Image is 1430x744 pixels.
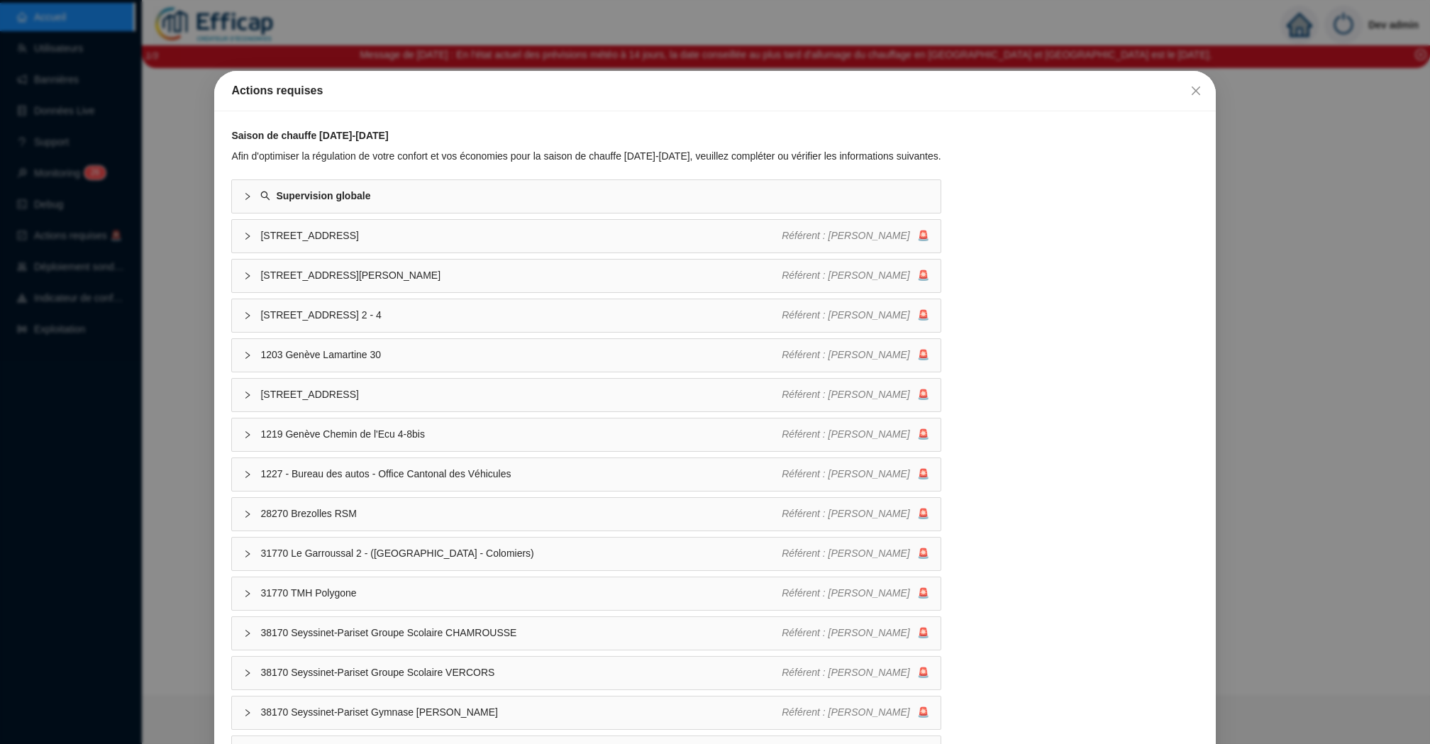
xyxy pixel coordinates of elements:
[260,626,782,640] span: 38170 Seyssinet-Pariset Groupe Scolaire CHAMROUSSE
[1190,85,1202,96] span: close
[231,149,941,164] div: Afin d'optimiser la régulation de votre confort et vos économies pour la saison de chauffe [DATE]...
[243,589,252,598] span: collapsed
[782,389,910,400] span: Référent : [PERSON_NAME]
[782,348,929,362] div: 🚨
[260,348,782,362] span: 1203 Genève Lamartine 30
[232,379,940,411] div: [STREET_ADDRESS]Référent : [PERSON_NAME]🚨
[782,309,910,321] span: Référent : [PERSON_NAME]
[782,667,910,678] span: Référent : [PERSON_NAME]
[232,260,940,292] div: [STREET_ADDRESS][PERSON_NAME]Référent : [PERSON_NAME]🚨
[1185,79,1207,102] button: Close
[782,665,929,680] div: 🚨
[243,629,252,638] span: collapsed
[782,387,929,402] div: 🚨
[260,506,782,521] span: 28270 Brezolles RSM
[782,508,910,519] span: Référent : [PERSON_NAME]
[232,299,940,332] div: [STREET_ADDRESS] 2 - 4Référent : [PERSON_NAME]🚨
[260,191,270,201] span: search
[782,349,910,360] span: Référent : [PERSON_NAME]
[782,468,910,479] span: Référent : [PERSON_NAME]
[232,458,940,491] div: 1227 - Bureau des autos - Office Cantonal des VéhiculesRéférent : [PERSON_NAME]🚨
[243,470,252,479] span: collapsed
[260,387,782,402] span: [STREET_ADDRESS]
[260,427,782,442] span: 1219 Genève Chemin de l'Ecu 4-8bis
[243,669,252,677] span: collapsed
[782,627,910,638] span: Référent : [PERSON_NAME]
[782,586,929,601] div: 🚨
[243,272,252,280] span: collapsed
[782,506,929,521] div: 🚨
[782,270,910,281] span: Référent : [PERSON_NAME]
[231,130,388,141] strong: Saison de chauffe [DATE]-[DATE]
[232,657,940,689] div: 38170 Seyssinet-Pariset Groupe Scolaire VERCORSRéférent : [PERSON_NAME]🚨
[243,391,252,399] span: collapsed
[276,190,370,201] strong: Supervision globale
[243,192,252,201] span: collapsed
[782,706,910,718] span: Référent : [PERSON_NAME]
[232,696,940,729] div: 38170 Seyssinet-Pariset Gymnase [PERSON_NAME]Référent : [PERSON_NAME]🚨
[243,351,252,360] span: collapsed
[260,586,782,601] span: 31770 TMH Polygone
[243,709,252,717] span: collapsed
[782,467,929,482] div: 🚨
[260,705,782,720] span: 38170 Seyssinet-Pariset Gymnase [PERSON_NAME]
[1185,85,1207,96] span: Fermer
[243,311,252,320] span: collapsed
[260,546,782,561] span: 31770 Le Garroussal 2 - ([GEOGRAPHIC_DATA] - Colomiers)
[232,498,940,531] div: 28270 Brezolles RSMRéférent : [PERSON_NAME]🚨
[782,230,910,241] span: Référent : [PERSON_NAME]
[232,418,940,451] div: 1219 Genève Chemin de l'Ecu 4-8bisRéférent : [PERSON_NAME]🚨
[782,268,929,283] div: 🚨
[232,220,940,252] div: [STREET_ADDRESS]Référent : [PERSON_NAME]🚨
[232,180,940,213] div: Supervision globale
[243,510,252,518] span: collapsed
[232,339,940,372] div: 1203 Genève Lamartine 30Référent : [PERSON_NAME]🚨
[260,467,782,482] span: 1227 - Bureau des autos - Office Cantonal des Véhicules
[243,431,252,439] span: collapsed
[782,548,910,559] span: Référent : [PERSON_NAME]
[782,587,910,599] span: Référent : [PERSON_NAME]
[260,268,782,283] span: [STREET_ADDRESS][PERSON_NAME]
[782,228,929,243] div: 🚨
[232,538,940,570] div: 31770 Le Garroussal 2 - ([GEOGRAPHIC_DATA] - Colomiers)Référent : [PERSON_NAME]🚨
[260,228,782,243] span: [STREET_ADDRESS]
[232,577,940,610] div: 31770 TMH PolygoneRéférent : [PERSON_NAME]🚨
[782,546,929,561] div: 🚨
[782,626,929,640] div: 🚨
[782,308,929,323] div: 🚨
[260,665,782,680] span: 38170 Seyssinet-Pariset Groupe Scolaire VERCORS
[243,550,252,558] span: collapsed
[243,232,252,240] span: collapsed
[231,82,1198,99] div: Actions requises
[782,428,910,440] span: Référent : [PERSON_NAME]
[782,427,929,442] div: 🚨
[782,705,929,720] div: 🚨
[260,308,782,323] span: [STREET_ADDRESS] 2 - 4
[232,617,940,650] div: 38170 Seyssinet-Pariset Groupe Scolaire CHAMROUSSERéférent : [PERSON_NAME]🚨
